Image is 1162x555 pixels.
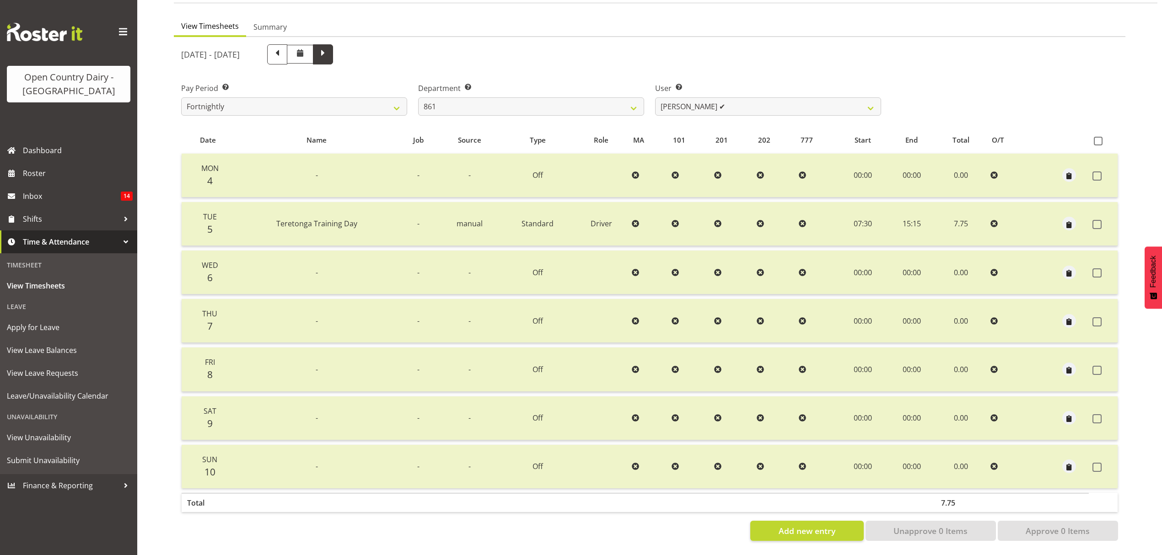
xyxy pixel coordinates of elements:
[23,144,133,157] span: Dashboard
[7,343,130,357] span: View Leave Balances
[413,135,424,145] span: Job
[715,135,728,145] span: 201
[468,267,471,277] span: -
[417,316,420,326] span: -
[23,166,133,180] span: Roster
[633,135,644,145] span: MA
[200,135,216,145] span: Date
[181,83,407,94] label: Pay Period
[936,445,986,488] td: 0.00
[2,274,135,297] a: View Timesheets
[307,135,327,145] span: Name
[468,413,471,423] span: -
[2,384,135,407] a: Leave/Unavailability Calendar
[866,521,996,541] button: Unapprove 0 Items
[7,366,130,380] span: View Leave Requests
[936,251,986,294] td: 0.00
[992,135,1004,145] span: O/T
[2,362,135,384] a: View Leave Requests
[838,445,888,488] td: 00:00
[418,83,644,94] label: Department
[417,364,420,374] span: -
[181,49,240,59] h5: [DATE] - [DATE]
[23,189,121,203] span: Inbox
[205,357,215,367] span: Fri
[7,320,130,334] span: Apply for Leave
[202,309,217,319] span: Thu
[501,202,574,246] td: Standard
[207,174,213,187] span: 4
[1145,246,1162,309] button: Feedback - Show survey
[838,347,888,391] td: 00:00
[530,135,546,145] span: Type
[23,479,119,492] span: Finance & Reporting
[838,396,888,440] td: 00:00
[316,316,318,326] span: -
[182,493,235,512] th: Total
[468,316,471,326] span: -
[2,426,135,449] a: View Unavailability
[501,299,574,343] td: Off
[838,202,888,246] td: 07:30
[23,235,119,249] span: Time & Attendance
[457,219,483,229] span: manual
[417,170,420,180] span: -
[417,267,420,277] span: -
[888,202,936,246] td: 15:15
[468,170,471,180] span: -
[7,279,130,293] span: View Timesheets
[121,192,133,201] span: 14
[952,135,969,145] span: Total
[16,70,121,98] div: Open Country Dairy - [GEOGRAPHIC_DATA]
[758,135,770,145] span: 202
[417,413,420,423] span: -
[838,299,888,343] td: 00:00
[893,525,968,537] span: Unapprove 0 Items
[888,251,936,294] td: 00:00
[207,368,213,381] span: 8
[888,154,936,197] td: 00:00
[207,223,213,235] span: 5
[204,465,215,478] span: 10
[253,21,287,32] span: Summary
[316,267,318,277] span: -
[204,406,216,416] span: Sat
[2,316,135,339] a: Apply for Leave
[316,413,318,423] span: -
[779,525,835,537] span: Add new entry
[905,135,918,145] span: End
[2,339,135,362] a: View Leave Balances
[7,389,130,403] span: Leave/Unavailability Calendar
[936,396,986,440] td: 0.00
[2,449,135,472] a: Submit Unavailability
[936,493,986,512] th: 7.75
[468,461,471,471] span: -
[888,299,936,343] td: 00:00
[936,299,986,343] td: 0.00
[1149,256,1157,288] span: Feedback
[207,417,213,430] span: 9
[855,135,871,145] span: Start
[202,260,218,270] span: Wed
[7,454,130,467] span: Submit Unavailability
[655,83,881,94] label: User
[7,431,130,444] span: View Unavailability
[838,154,888,197] td: 00:00
[417,461,420,471] span: -
[594,135,608,145] span: Role
[23,212,119,226] span: Shifts
[888,445,936,488] td: 00:00
[316,170,318,180] span: -
[276,219,357,229] span: Teretonga Training Day
[591,219,612,229] span: Driver
[501,251,574,294] td: Off
[888,396,936,440] td: 00:00
[2,407,135,426] div: Unavailability
[838,251,888,294] td: 00:00
[2,256,135,274] div: Timesheet
[501,396,574,440] td: Off
[673,135,685,145] span: 101
[468,364,471,374] span: -
[203,212,217,222] span: Tue
[888,347,936,391] td: 00:00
